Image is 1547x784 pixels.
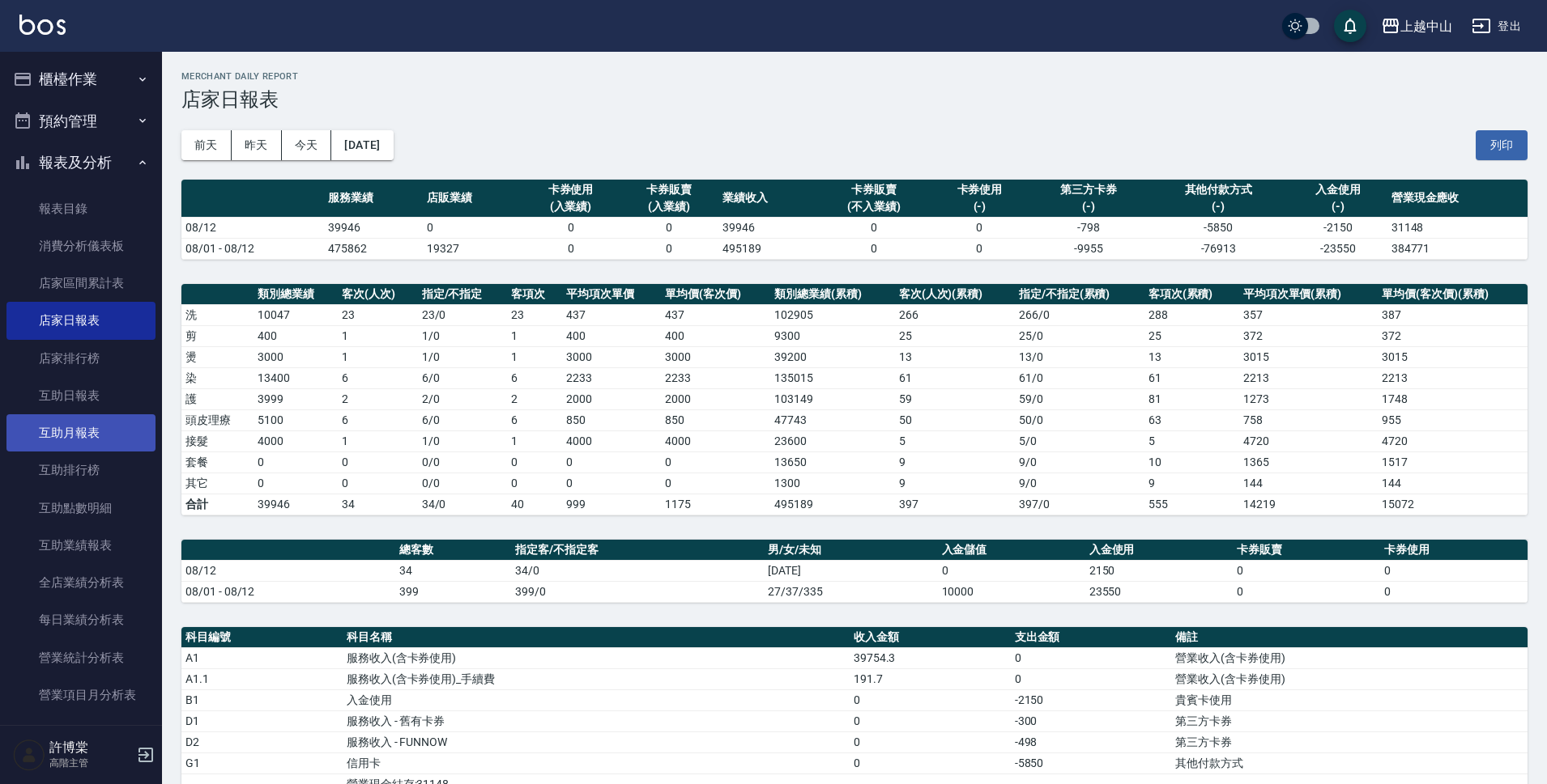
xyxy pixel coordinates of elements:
td: 13650 [770,451,894,473]
a: 消費分析儀表板 [6,227,156,265]
td: 9 / 0 [1015,473,1144,494]
td: 0 [850,731,1011,752]
td: 9300 [770,325,894,346]
td: 服務收入 - FUNNOW [343,731,850,752]
div: 上越中山 [1400,16,1452,36]
th: 營業現金應收 [1387,180,1528,218]
td: 0 [338,451,418,473]
td: -5850 [1149,217,1289,238]
th: 服務業績 [324,180,423,218]
td: 0 [817,238,931,259]
td: 0 [1233,560,1380,581]
td: 0 [1233,581,1380,602]
td: 3000 [562,346,661,367]
td: 護 [181,388,254,409]
td: 6 [338,367,418,388]
td: 08/12 [181,560,395,581]
td: 營業收入(含卡券使用) [1171,647,1528,668]
td: 1175 [661,494,770,515]
td: 9 [1144,473,1239,494]
td: 34/0 [511,560,764,581]
td: 850 [562,409,661,430]
td: 555 [1144,494,1239,515]
td: 495189 [770,494,894,515]
td: 758 [1239,409,1379,430]
td: 0 [817,217,931,238]
td: 0 [620,217,718,238]
td: 63 [1144,409,1239,430]
div: (入業績) [526,198,616,215]
td: 1 [338,325,418,346]
td: 08/01 - 08/12 [181,581,395,602]
button: 今天 [282,130,332,160]
td: 08/12 [181,217,324,238]
td: 955 [1378,409,1528,430]
div: 其他付款方式 [1153,181,1285,198]
td: 25 [895,325,1015,346]
td: 399/0 [511,581,764,602]
td: -2150 [1289,217,1387,238]
td: 3999 [254,388,338,409]
div: (-) [1293,198,1383,215]
td: 其他付款方式 [1171,752,1528,773]
td: 染 [181,367,254,388]
td: 1748 [1378,388,1528,409]
td: 13 [1144,346,1239,367]
td: 合計 [181,494,254,515]
td: 25 [1144,325,1239,346]
th: 平均項次單價 [562,284,661,305]
td: 61 [895,367,1015,388]
td: 0 [850,752,1011,773]
td: 4720 [1378,430,1528,451]
td: 397 [895,494,1015,515]
div: (入業績) [624,198,714,215]
th: 指定/不指定 [418,284,508,305]
td: 剪 [181,325,254,346]
td: 14219 [1239,494,1379,515]
td: 23 [338,304,418,325]
a: 設計師業績表 [6,714,156,751]
td: 5 / 0 [1015,430,1144,451]
td: 第三方卡券 [1171,710,1528,731]
td: -798 [1029,217,1148,238]
td: 400 [562,325,661,346]
th: 科目名稱 [343,627,850,648]
td: 0 [661,473,770,494]
td: 288 [1144,304,1239,325]
td: 第三方卡券 [1171,731,1528,752]
a: 店家日報表 [6,302,156,339]
td: 1517 [1378,451,1528,473]
td: 397/0 [1015,494,1144,515]
th: 客項次(累積) [1144,284,1239,305]
td: 1300 [770,473,894,494]
td: 23600 [770,430,894,451]
th: 指定客/不指定客 [511,540,764,561]
td: 2 [507,388,562,409]
td: 2 / 0 [418,388,508,409]
div: 第三方卡券 [1033,181,1144,198]
td: 59 / 0 [1015,388,1144,409]
td: 0 [1011,668,1172,689]
div: 入金使用 [1293,181,1383,198]
td: 5 [895,430,1015,451]
td: 47743 [770,409,894,430]
td: 5 [1144,430,1239,451]
td: -9955 [1029,238,1148,259]
td: 387 [1378,304,1528,325]
th: 類別總業績 [254,284,338,305]
td: 2 [338,388,418,409]
td: 2000 [661,388,770,409]
td: 0 [850,710,1011,731]
td: 6 [338,409,418,430]
td: 39200 [770,346,894,367]
td: 2213 [1378,367,1528,388]
td: 34 [338,494,418,515]
td: 495189 [718,238,817,259]
button: 櫃檯作業 [6,58,156,100]
td: 1 [507,346,562,367]
h5: 許博棠 [49,740,132,756]
div: (不入業績) [821,198,927,215]
td: 81 [1144,388,1239,409]
a: 每日業績分析表 [6,601,156,638]
a: 報表目錄 [6,190,156,227]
